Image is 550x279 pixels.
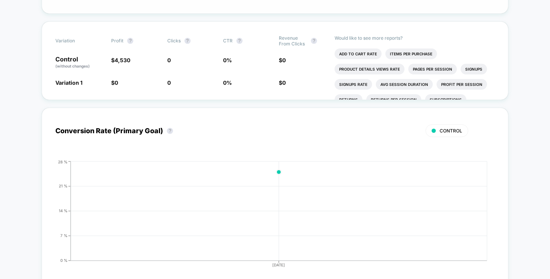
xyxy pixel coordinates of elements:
span: $ [279,79,286,86]
span: 0 [282,57,286,63]
button: ? [167,128,173,134]
li: Avg Session Duration [376,79,433,90]
tspan: [DATE] [273,263,285,267]
span: 0 [167,79,171,86]
tspan: 14 % [59,208,68,213]
span: Variation [55,35,97,47]
span: 0 % [223,57,232,63]
span: 0 [167,57,171,63]
span: Variation 1 [55,79,82,86]
span: CTR [223,38,233,44]
tspan: 7 % [60,233,68,238]
button: ? [311,38,317,44]
span: 0 [282,79,286,86]
p: Would like to see more reports? [335,35,495,41]
li: Items Per Purchase [385,48,437,59]
li: Signups [461,64,487,74]
tspan: 28 % [58,159,68,164]
li: Profit Per Session [437,79,487,90]
span: $ [279,57,286,63]
span: 0 % [223,79,232,86]
span: Clicks [167,38,181,44]
span: $ [111,57,130,63]
span: CONTROL [440,128,462,134]
tspan: 21 % [59,184,68,188]
li: Returns Per Session [366,94,421,105]
span: Profit [111,38,123,44]
li: Returns [335,94,362,105]
span: Revenue From Clicks [279,35,307,47]
tspan: 0 % [60,258,68,263]
li: Add To Cart Rate [335,48,382,59]
div: CONVERSION_RATE [48,160,487,274]
p: Control [55,56,104,69]
span: (without changes) [55,64,90,68]
span: 0 [115,79,118,86]
span: $ [111,79,118,86]
button: ? [127,38,133,44]
li: Subscriptions [425,94,466,105]
span: 4,530 [115,57,130,63]
li: Product Details Views Rate [335,64,404,74]
button: ? [184,38,191,44]
li: Signups Rate [335,79,372,90]
li: Pages Per Session [408,64,457,74]
button: ? [236,38,243,44]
